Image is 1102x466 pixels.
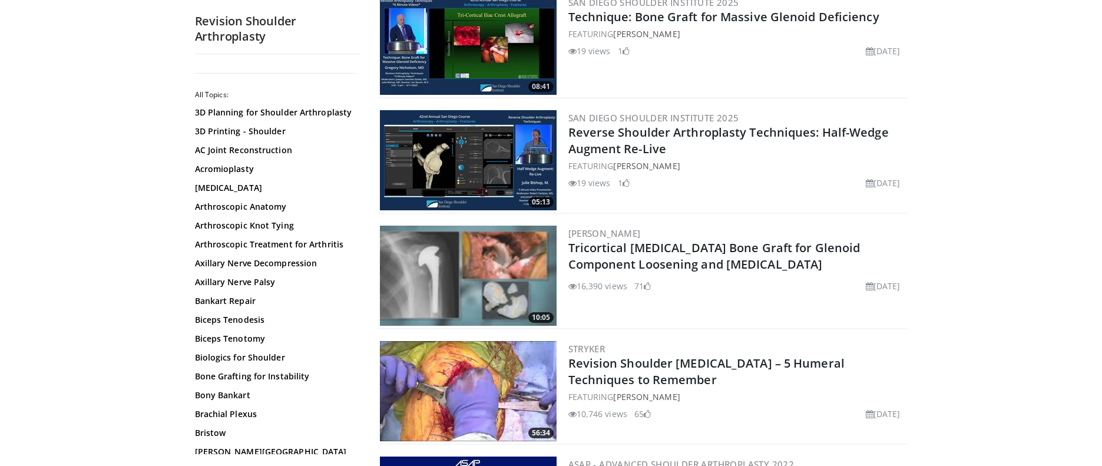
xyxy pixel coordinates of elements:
a: Reverse Shoulder Arthroplasty Techniques: Half-Wedge Augment Re-Live [568,124,889,157]
a: [PERSON_NAME] [568,227,641,239]
li: 1 [618,45,630,57]
li: 71 [634,280,651,292]
li: 65 [634,408,651,420]
li: [DATE] [866,177,901,189]
span: 56:34 [528,428,554,438]
a: [PERSON_NAME] [613,28,680,39]
a: [PERSON_NAME] [613,160,680,171]
div: FEATURING [568,160,905,172]
img: 04ab4792-be95-4d15-abaa-61dd869f3458.300x170_q85_crop-smart_upscale.jpg [380,110,557,210]
h2: Revision Shoulder Arthroplasty [195,14,360,44]
li: [DATE] [866,408,901,420]
a: 05:13 [380,110,557,210]
span: 05:13 [528,197,554,207]
a: 56:34 [380,341,557,441]
img: 54195_0000_3.png.300x170_q85_crop-smart_upscale.jpg [380,226,557,326]
li: 16,390 views [568,280,627,292]
a: 3D Planning for Shoulder Arthroplasty [195,107,354,118]
a: [MEDICAL_DATA] [195,182,354,194]
li: 1 [618,177,630,189]
img: 13e13d31-afdc-4990-acd0-658823837d7a.300x170_q85_crop-smart_upscale.jpg [380,341,557,441]
a: Stryker [568,343,605,355]
a: 10:05 [380,226,557,326]
li: [DATE] [866,280,901,292]
li: 19 views [568,177,611,189]
a: [PERSON_NAME][GEOGRAPHIC_DATA] [195,446,354,458]
a: [PERSON_NAME] [613,391,680,402]
a: Technique: Bone Graft for Massive Glenoid Deficiency [568,9,879,25]
a: AC Joint Reconstruction [195,144,354,156]
a: Arthroscopic Anatomy [195,201,354,213]
a: Biologics for Shoulder [195,352,354,363]
span: 08:41 [528,81,554,92]
li: [DATE] [866,45,901,57]
a: 3D Printing - Shoulder [195,125,354,137]
a: Tricortical [MEDICAL_DATA] Bone Graft for Glenoid Component Loosening and [MEDICAL_DATA] [568,240,861,272]
li: 19 views [568,45,611,57]
div: FEATURING [568,391,905,403]
h2: All Topics: [195,90,357,100]
li: 10,746 views [568,408,627,420]
a: Biceps Tenotomy [195,333,354,345]
a: Acromioplasty [195,163,354,175]
a: Arthroscopic Knot Tying [195,220,354,232]
a: Bristow [195,427,354,439]
a: Bone Grafting for Instability [195,371,354,382]
a: Brachial Plexus [195,408,354,420]
span: 10:05 [528,312,554,323]
a: Axillary Nerve Palsy [195,276,354,288]
div: FEATURING [568,28,905,40]
a: Bony Bankart [195,389,354,401]
a: Bankart Repair [195,295,354,307]
a: Arthroscopic Treatment for Arthritis [195,239,354,250]
a: San Diego Shoulder Institute 2025 [568,112,739,124]
a: Biceps Tenodesis [195,314,354,326]
a: Revision Shoulder [MEDICAL_DATA] – 5 Humeral Techniques to Remember [568,355,845,388]
a: Axillary Nerve Decompression [195,257,354,269]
